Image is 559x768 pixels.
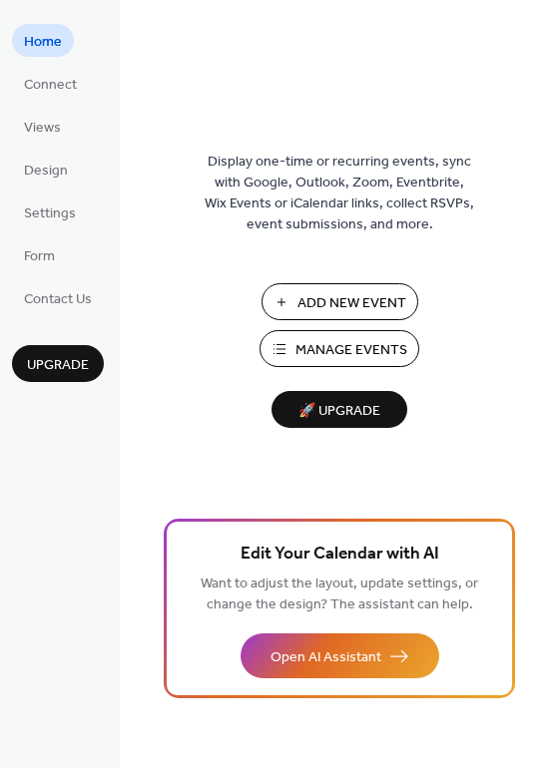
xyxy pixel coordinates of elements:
[24,203,76,224] span: Settings
[12,153,80,186] a: Design
[241,633,439,678] button: Open AI Assistant
[24,32,62,53] span: Home
[295,340,407,361] span: Manage Events
[12,281,104,314] a: Contact Us
[272,391,407,428] button: 🚀 Upgrade
[24,289,92,310] span: Contact Us
[283,398,395,425] span: 🚀 Upgrade
[12,238,67,271] a: Form
[12,345,104,382] button: Upgrade
[24,118,61,139] span: Views
[271,647,381,668] span: Open AI Assistant
[262,283,418,320] button: Add New Event
[205,152,474,235] span: Display one-time or recurring events, sync with Google, Outlook, Zoom, Eventbrite, Wix Events or ...
[12,110,73,143] a: Views
[12,67,89,100] a: Connect
[24,75,77,96] span: Connect
[260,330,419,367] button: Manage Events
[12,24,74,57] a: Home
[201,571,478,618] span: Want to adjust the layout, update settings, or change the design? The assistant can help.
[241,541,439,569] span: Edit Your Calendar with AI
[24,161,68,182] span: Design
[24,246,55,267] span: Form
[27,355,89,376] span: Upgrade
[297,293,406,314] span: Add New Event
[12,195,88,228] a: Settings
